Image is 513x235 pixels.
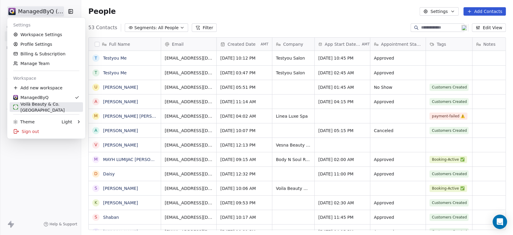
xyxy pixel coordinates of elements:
a: Workspace Settings [10,30,83,39]
img: 19.png [461,25,467,30]
a: Manage Team [10,59,83,68]
div: Sign out [10,127,83,136]
a: Billing & Subscription [10,49,83,59]
div: Settings [10,20,83,30]
div: Light [62,119,72,125]
div: Workspace [10,73,83,83]
div: Voilà Beauty & Co. [GEOGRAPHIC_DATA] [13,101,79,113]
div: Add new workspace [10,83,83,93]
img: Stripe.png [13,95,18,100]
img: Voila_Beauty_And_Co_Logo.png [13,105,18,110]
div: Theme [13,119,35,125]
a: Profile Settings [10,39,83,49]
div: ManagedByQ [13,94,48,100]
